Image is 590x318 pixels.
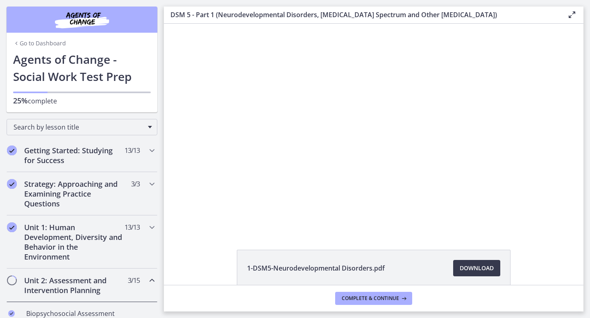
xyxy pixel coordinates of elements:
h2: Getting Started: Studying for Success [24,146,124,165]
h3: DSM 5 - Part 1 (Neurodevelopmental Disorders, [MEDICAL_DATA] Spectrum and Other [MEDICAL_DATA]) [170,10,554,20]
i: Completed [7,222,17,232]
h2: Strategy: Approaching and Examining Practice Questions [24,179,124,208]
i: Completed [7,179,17,189]
button: Complete & continue [335,292,412,305]
span: 1-DSM5-Neurodevelopmental Disorders.pdf [247,263,385,273]
span: 13 / 13 [125,222,140,232]
h2: Unit 1: Human Development, Diversity and Behavior in the Environment [24,222,124,262]
p: complete [13,96,151,106]
i: Completed [7,146,17,155]
h1: Agents of Change - Social Work Test Prep [13,51,151,85]
span: 25% [13,96,28,105]
h2: Unit 2: Assessment and Intervention Planning [24,275,124,295]
span: 13 / 13 [125,146,140,155]
a: Go to Dashboard [13,39,66,47]
span: Download [460,263,494,273]
iframe: Video Lesson [164,24,583,231]
i: Completed [8,310,15,317]
span: Search by lesson title [14,123,144,132]
span: 3 / 15 [128,275,140,285]
span: Complete & continue [342,295,399,302]
a: Download [453,260,500,276]
div: Search by lesson title [7,119,157,135]
span: 3 / 3 [131,179,140,189]
img: Agents of Change Social Work Test Prep [33,10,131,29]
